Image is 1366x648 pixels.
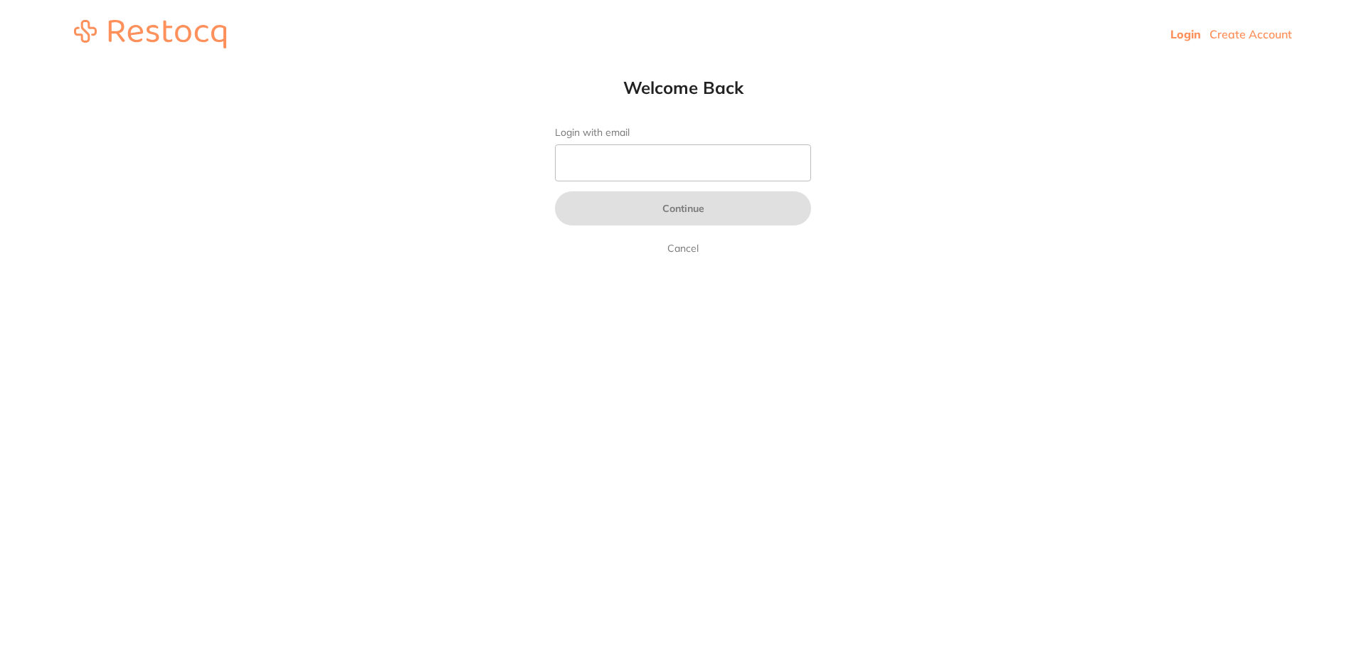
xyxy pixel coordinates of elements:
button: Continue [555,191,811,225]
a: Cancel [665,240,701,257]
label: Login with email [555,127,811,139]
img: restocq_logo.svg [74,20,226,48]
a: Create Account [1209,27,1292,41]
a: Login [1170,27,1201,41]
h1: Welcome Back [526,77,840,98]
